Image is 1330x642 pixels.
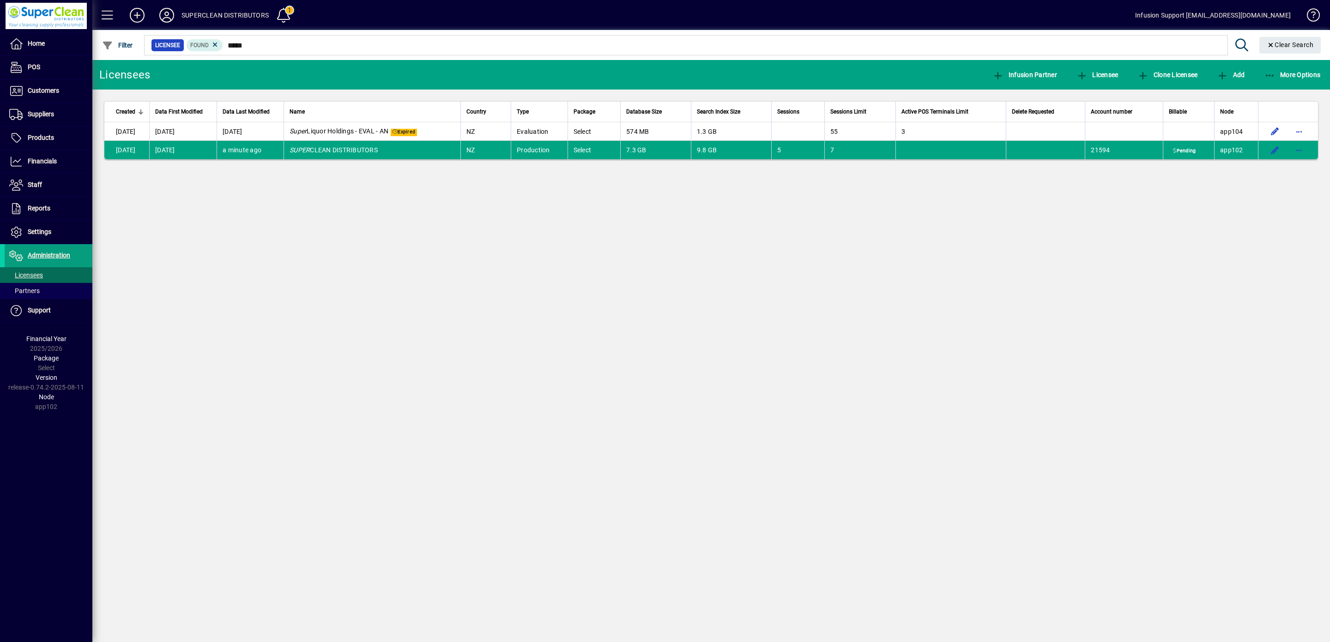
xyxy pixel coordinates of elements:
[1169,107,1187,117] span: Billable
[626,107,662,117] span: Database Size
[901,107,968,117] span: Active POS Terminals Limit
[1268,143,1282,157] button: Edit
[28,181,42,188] span: Staff
[28,40,45,47] span: Home
[187,39,223,51] mat-chip: Found Status: Found
[217,141,284,159] td: a minute ago
[5,197,92,220] a: Reports
[155,107,211,117] div: Data First Modified
[36,374,57,381] span: Version
[1085,141,1163,159] td: 21594
[99,67,150,82] div: Licensees
[1091,107,1132,117] span: Account number
[1220,128,1243,135] span: app104.prod.infusionbusinesssoftware.com
[28,87,59,94] span: Customers
[116,107,135,117] span: Created
[28,110,54,118] span: Suppliers
[1220,107,1252,117] div: Node
[5,283,92,299] a: Partners
[517,107,529,117] span: Type
[290,146,378,154] span: CLEAN DISTRIBUTORS
[223,107,270,117] span: Data Last Modified
[990,66,1059,83] button: Infusion Partner
[1135,8,1291,23] div: Infusion Support [EMAIL_ADDRESS][DOMAIN_NAME]
[181,8,269,23] div: SUPERCLEAN DISTRIBUTORS
[152,7,181,24] button: Profile
[620,122,690,141] td: 574 MB
[5,56,92,79] a: POS
[1220,107,1233,117] span: Node
[824,122,895,141] td: 55
[9,271,43,279] span: Licensees
[28,157,57,165] span: Financials
[5,267,92,283] a: Licensees
[830,107,866,117] span: Sessions Limit
[777,107,799,117] span: Sessions
[28,252,70,259] span: Administration
[104,141,149,159] td: [DATE]
[1091,107,1157,117] div: Account number
[1012,107,1080,117] div: Delete Requested
[1135,66,1200,83] button: Clone Licensee
[5,221,92,244] a: Settings
[1217,71,1245,78] span: Add
[5,32,92,55] a: Home
[992,71,1057,78] span: Infusion Partner
[777,107,819,117] div: Sessions
[460,141,511,159] td: NZ
[34,354,59,362] span: Package
[511,141,568,159] td: Production
[28,63,40,71] span: POS
[466,107,505,117] div: Country
[28,306,51,314] span: Support
[1262,66,1323,83] button: More Options
[691,141,771,159] td: 9.8 GB
[104,122,149,141] td: [DATE]
[574,107,595,117] span: Package
[1137,71,1197,78] span: Clone Licensee
[149,122,217,141] td: [DATE]
[1267,41,1314,48] span: Clear Search
[290,107,455,117] div: Name
[100,37,135,54] button: Filter
[895,122,1006,141] td: 3
[1171,147,1197,155] span: Pending
[1012,107,1054,117] span: Delete Requested
[28,204,50,212] span: Reports
[102,42,133,49] span: Filter
[466,107,486,117] span: Country
[568,141,620,159] td: Select
[28,134,54,141] span: Products
[9,287,40,294] span: Partners
[39,393,54,401] span: Node
[1220,146,1243,154] span: app102.prod.infusionbusinesssoftware.com
[1268,124,1282,139] button: Edit
[620,141,690,159] td: 7.3 GB
[149,141,217,159] td: [DATE]
[391,129,417,136] span: Expired
[155,107,203,117] span: Data First Modified
[190,42,209,48] span: Found
[1215,66,1247,83] button: Add
[290,146,310,154] em: SUPER
[5,103,92,126] a: Suppliers
[771,141,825,159] td: 5
[697,107,740,117] span: Search Index Size
[1264,71,1321,78] span: More Options
[511,122,568,141] td: Evaluation
[5,299,92,322] a: Support
[217,122,284,141] td: [DATE]
[5,150,92,173] a: Financials
[5,126,92,150] a: Products
[691,122,771,141] td: 1.3 GB
[830,107,890,117] div: Sessions Limit
[290,127,307,135] em: Super
[116,107,144,117] div: Created
[1259,37,1321,54] button: Clear
[517,107,562,117] div: Type
[290,107,305,117] span: Name
[26,335,66,342] span: Financial Year
[901,107,1000,117] div: Active POS Terminals Limit
[1292,143,1306,157] button: More options
[290,127,388,135] span: Liquor Holdings - EVAL - AN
